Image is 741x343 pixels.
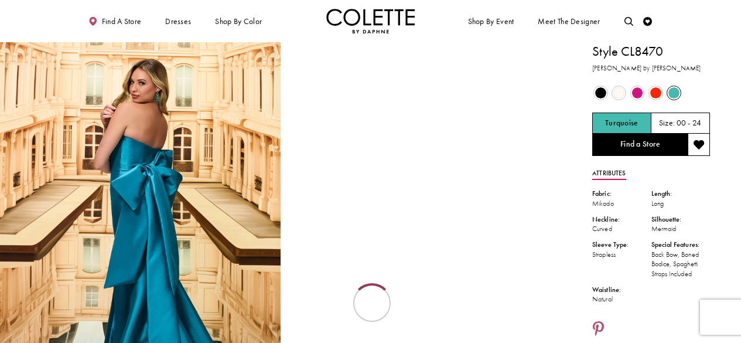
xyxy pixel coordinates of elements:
span: Dresses [165,17,191,26]
div: Sleeve Type: [592,240,651,250]
div: Mikado [592,199,651,209]
a: Toggle search [622,9,636,33]
span: Size: [659,118,675,128]
a: Find a Store [592,134,688,156]
div: Back Bow, Boned Bodice, Spaghetti Straps Included [651,250,710,279]
div: Length: [651,189,710,199]
h5: 00 - 24 [677,119,702,128]
h1: Style CL8470 [592,42,710,61]
div: Turquoise [665,84,682,101]
span: Shop by color [213,9,264,33]
video: Style CL8470 Colette by Daphne #1 autoplay loop mute video [285,42,566,183]
div: Fuchsia [629,84,646,101]
div: Diamond White [610,84,627,101]
h3: [PERSON_NAME] by [PERSON_NAME] [592,63,710,73]
div: Long [651,199,710,209]
div: Waistline: [592,285,651,295]
a: Check Wishlist [641,9,655,33]
a: Meet the designer [536,9,603,33]
div: Scarlet [647,84,664,101]
div: Curved [592,224,651,234]
a: Find a store [87,9,144,33]
div: Black [592,84,609,101]
img: Colette by Daphne [326,9,415,33]
span: Shop By Event [468,17,514,26]
div: Natural [592,294,651,304]
a: Share using Pinterest - Opens in new tab [592,321,605,338]
a: Visit Home Page [326,9,415,33]
div: Product color controls state depends on size chosen [592,84,710,102]
div: Mermaid [651,224,710,234]
span: Find a store [102,17,142,26]
div: Fabric: [592,189,651,199]
div: Strapless [592,250,651,260]
a: Attributes [592,167,626,180]
div: Silhouette: [651,215,710,225]
h5: Chosen color [605,119,638,128]
span: Meet the designer [538,17,600,26]
div: Special Features: [651,240,710,250]
button: Add to wishlist [688,134,710,156]
span: Shop by color [215,17,262,26]
span: Dresses [163,9,193,33]
div: Neckline: [592,215,651,225]
span: Shop By Event [466,9,516,33]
